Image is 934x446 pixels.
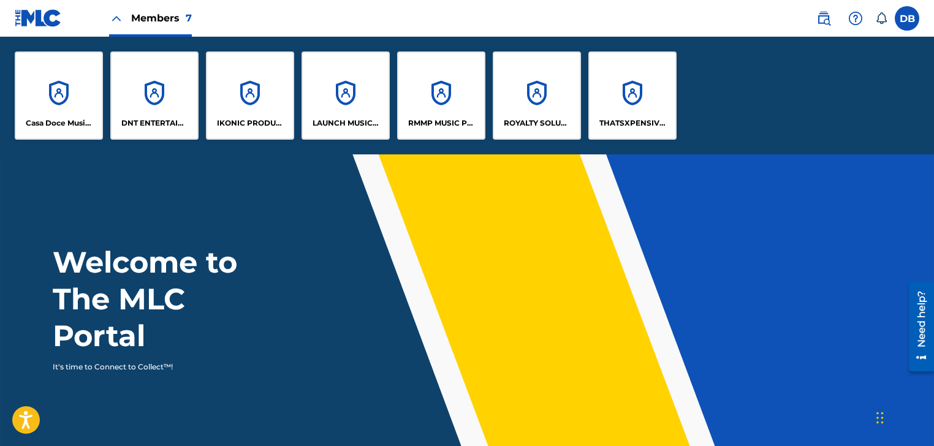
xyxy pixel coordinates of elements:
[588,51,677,140] a: AccountsTHATSXPENSIVE PUBLISHING LLC
[110,51,199,140] a: AccountsDNT ENTERTAINMENT PUBLISHING
[811,6,836,31] a: Public Search
[313,118,379,129] p: LAUNCH MUSICAL PUBLISHING
[895,6,919,31] div: User Menu
[873,387,934,446] iframe: Chat Widget
[15,51,103,140] a: AccountsCasa Doce Music LLC
[302,51,390,140] a: AccountsLAUNCH MUSICAL PUBLISHING
[186,12,192,24] span: 7
[15,9,62,27] img: MLC Logo
[217,118,284,129] p: IKONIC PRODUCTION HOUSE
[121,118,188,129] p: DNT ENTERTAINMENT PUBLISHING
[493,51,581,140] a: AccountsROYALTY SOLUTIONS CORP
[131,11,192,25] span: Members
[848,11,863,26] img: help
[109,11,124,26] img: Close
[408,118,475,129] p: RMMP MUSIC PUBLISHING
[816,11,831,26] img: search
[26,118,93,129] p: Casa Doce Music LLC
[876,399,884,436] div: Drag
[843,6,868,31] div: Help
[504,118,571,129] p: ROYALTY SOLUTIONS CORP
[875,12,887,25] div: Notifications
[599,118,666,129] p: THATSXPENSIVE PUBLISHING LLC
[206,51,294,140] a: AccountsIKONIC PRODUCTION HOUSE
[900,278,934,376] iframe: Resource Center
[53,361,265,372] p: It's time to Connect to Collect™!
[397,51,485,140] a: AccountsRMMP MUSIC PUBLISHING
[53,244,282,354] h1: Welcome to The MLC Portal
